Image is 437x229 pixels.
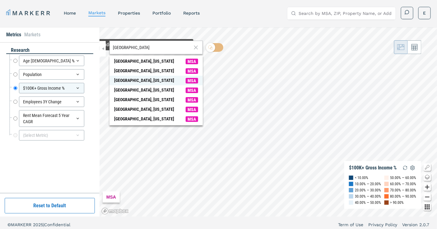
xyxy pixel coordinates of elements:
span: MSA [186,68,198,74]
input: Search by MSA, ZIP, Property Name, or Address [299,7,392,20]
div: [GEOGRAPHIC_DATA], [US_STATE] [114,87,174,93]
button: Zoom out map button [424,193,431,201]
div: 20.00% — 30.00% [355,187,381,193]
div: Population [19,69,84,80]
div: [GEOGRAPHIC_DATA], [US_STATE] [114,116,174,122]
span: MSA [186,88,198,93]
div: $100K+ Gross Income % [349,165,397,171]
div: 30.00% — 40.00% [355,193,381,200]
a: Privacy Policy [368,222,397,228]
span: MSA [186,78,198,83]
span: Search Bar Suggestion Item: Atlanta, Missouri [109,85,203,95]
div: $100K+ Gross Income % [19,83,84,93]
span: MARKERR [11,222,33,227]
span: MSA [186,116,198,122]
li: Metrics [6,31,21,38]
div: 80.00% — 90.00% [390,193,416,200]
span: MSA [186,97,198,103]
span: E [423,10,426,16]
span: Confidential [44,222,70,227]
a: home [64,11,76,16]
div: MSA [103,191,120,203]
div: research [6,47,93,54]
span: 2025 | [33,222,44,227]
span: Search Bar Suggestion Item: Atlanta, Nebraska [109,66,203,76]
div: [GEOGRAPHIC_DATA], [US_STATE] [114,58,174,65]
button: Zoom in map button [424,183,431,191]
span: © [7,222,11,227]
a: Term of Use [338,222,363,228]
a: reports [183,11,200,16]
div: Employees 3Y Change [19,97,84,107]
div: 70.00% — 80.00% [390,187,416,193]
a: Mapbox logo [101,208,129,215]
span: Search Bar Suggestion Item: Atlanta, Illinois [109,95,203,105]
div: Rent Mean Forecast 5 Year CAGR [19,110,84,127]
div: > 90.00% [390,200,404,206]
div: 40.00% — 50.00% [355,200,381,206]
img: Reload Legend [402,164,409,172]
img: Settings [409,164,416,172]
a: MARKERR [6,9,51,17]
div: [GEOGRAPHIC_DATA], [US_STATE] [114,77,174,84]
a: markets [88,10,105,15]
div: 50.00% — 60.00% [390,175,416,181]
a: Portfolio [152,11,171,16]
a: properties [118,11,140,16]
span: Search Bar Suggestion Item: Atlanta, Texas [109,105,203,114]
span: MSA [186,59,198,64]
div: (Select Metric) [19,130,84,141]
button: Reset to Default [5,198,95,213]
button: Change style map button [424,173,431,181]
div: [GEOGRAPHIC_DATA], [US_STATE] [114,68,174,74]
button: Other options map button [424,203,431,211]
div: [GEOGRAPHIC_DATA], [US_STATE] [114,97,174,103]
span: Search Bar Suggestion Item: Atlanta, Georgia [109,76,203,85]
span: Search Bar Suggestion Item: Atlanta, Kansas [109,56,203,66]
li: Markets [24,31,40,38]
button: E [418,7,431,19]
div: [GEOGRAPHIC_DATA], [US_STATE] [114,106,174,113]
span: Search Bar Suggestion Item: Atlanta, Indiana [109,114,203,124]
div: 10.00% — 20.00% [355,181,381,187]
input: Search by MSA or ZIP Code [113,44,192,51]
button: Show/Hide Legend Map Button [424,164,431,171]
div: < 10.00% [355,175,368,181]
div: 60.00% — 70.00% [390,181,416,187]
span: MSA [186,107,198,112]
div: Age [DEMOGRAPHIC_DATA] % [19,56,84,66]
a: Version 2.0.7 [402,222,430,228]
